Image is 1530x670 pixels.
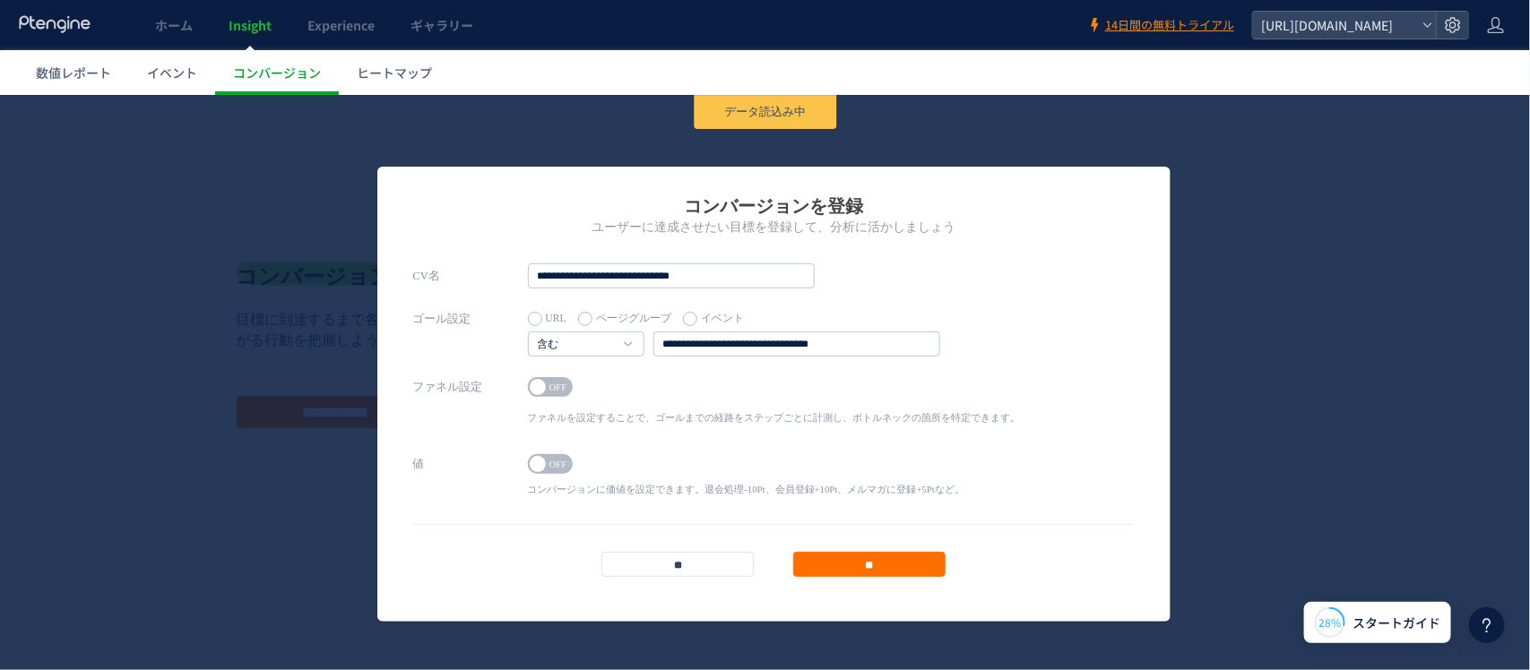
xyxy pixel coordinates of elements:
[538,242,615,258] a: 含む
[413,124,1135,142] h2: ユーザーに達成させたい目標を登録して、分析に活かしましょう
[357,64,432,82] span: ヒートマップ
[147,64,197,82] span: イベント
[36,64,111,82] span: 数値レポート
[545,359,572,379] span: OFF
[1256,12,1415,39] span: [URL][DOMAIN_NAME]
[155,16,193,34] span: ホーム
[1319,614,1342,630] span: 28%
[528,211,566,236] label: URL
[1105,17,1234,34] span: 14日間の無料トライアル
[528,388,964,401] p: コンバージョンに価値を設定できます。退会処理-10Pt、会員登録+10Pt、メルマガに登録+5Ptなど。
[578,211,671,236] label: ページグループ
[1353,614,1440,632] span: スタートガイド
[411,16,473,34] span: ギャラリー
[528,316,1021,330] p: ファネルを設定することで、ゴールまでの経路をステップごとに計測し、ボトルネックの箇所を特定できます。
[1087,17,1234,34] a: 14日間の無料トライアル
[413,99,1135,124] h1: コンバージョンを登録
[233,64,321,82] span: コンバージョン
[413,356,528,382] label: 値
[413,168,528,193] label: CV名
[413,279,528,305] label: ファネル設定
[307,16,375,34] span: Experience
[229,16,272,34] span: Insight
[545,282,572,302] span: OFF
[413,211,528,236] label: ゴール設定
[683,211,744,236] label: イベント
